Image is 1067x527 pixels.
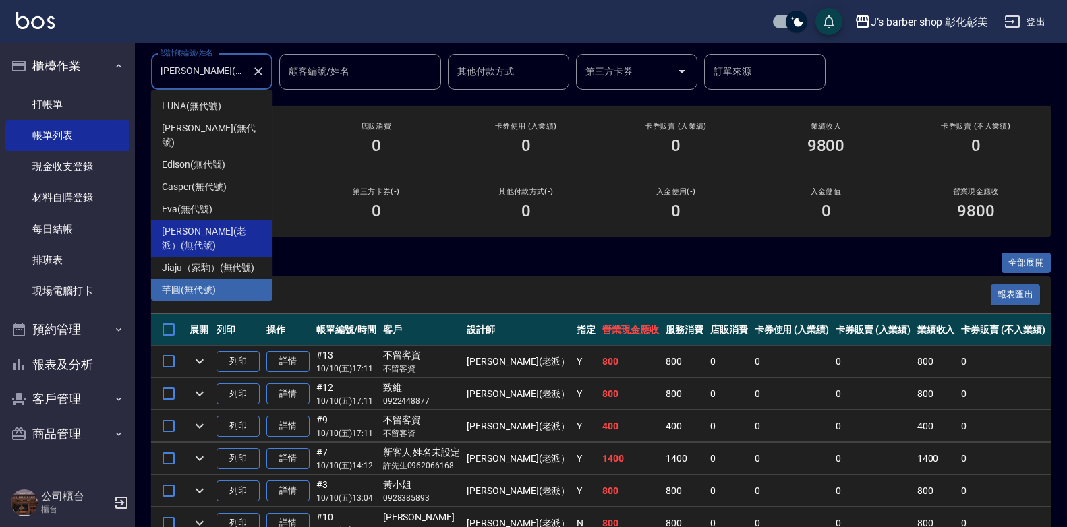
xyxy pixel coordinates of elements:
h3: 0 [521,136,531,155]
button: 報表匯出 [991,284,1041,305]
th: 設計師 [463,314,573,346]
td: 800 [914,378,958,410]
td: 0 [707,443,751,474]
td: 0 [707,475,751,507]
button: 客戶管理 [5,381,129,416]
div: 不留客資 [383,413,461,427]
td: 0 [958,443,1048,474]
p: 10/10 (五) 17:11 [316,427,376,439]
td: 800 [662,475,707,507]
h2: 入金使用(-) [617,187,734,196]
td: Y [573,475,599,507]
h2: 其他付款方式(-) [467,187,585,196]
h2: 業績收入 [767,122,884,131]
a: 材料自購登錄 [5,182,129,213]
p: 0928385893 [383,492,461,504]
th: 營業現金應收 [599,314,662,346]
h3: 0 [971,136,981,155]
th: 業績收入 [914,314,958,346]
label: 設計師編號/姓名 [161,48,213,58]
td: [PERSON_NAME](老派） [463,346,573,377]
td: 0 [751,475,833,507]
th: 卡券販賣 (不入業績) [958,314,1048,346]
span: 訂單列表 [167,288,991,302]
div: 不留客資 [383,348,461,363]
a: 詳情 [266,383,310,404]
span: [PERSON_NAME](老派） (無代號) [162,224,262,253]
td: 800 [662,378,707,410]
td: [PERSON_NAME](老派） [463,410,573,442]
button: save [815,8,842,35]
a: 排班表 [5,245,129,276]
a: 報表匯出 [991,288,1041,301]
button: 列印 [217,480,260,501]
h3: 0 [372,136,381,155]
span: Casper (無代號) [162,180,226,194]
a: 詳情 [266,448,310,469]
td: 0 [832,475,914,507]
td: 0 [832,346,914,377]
h3: 9800 [807,136,845,155]
span: Edison (無代號) [162,158,225,172]
td: #12 [313,378,380,410]
td: 0 [958,410,1048,442]
td: Y [573,378,599,410]
td: 0 [751,443,833,474]
div: J’s barber shop 彰化彰美 [871,13,988,30]
td: #7 [313,443,380,474]
h3: 0 [521,201,531,220]
p: 10/10 (五) 13:04 [316,492,376,504]
button: 櫃檯作業 [5,49,129,84]
td: 1400 [914,443,958,474]
button: 全部展開 [1002,253,1051,274]
a: 詳情 [266,480,310,501]
th: 操作 [263,314,313,346]
th: 帳單編號/時間 [313,314,380,346]
a: 帳單列表 [5,120,129,151]
button: Open [671,61,693,82]
td: 1400 [599,443,662,474]
th: 卡券使用 (入業績) [751,314,833,346]
h2: 卡券使用 (入業績) [467,122,585,131]
button: J’s barber shop 彰化彰美 [849,8,993,36]
td: [PERSON_NAME](老派） [463,443,573,474]
td: 800 [599,346,662,377]
a: 詳情 [266,416,310,437]
div: 黃小姐 [383,478,461,492]
td: 0 [707,410,751,442]
h2: 第三方卡券(-) [317,187,434,196]
button: 列印 [217,351,260,372]
a: 現場電腦打卡 [5,276,129,307]
td: 0 [832,410,914,442]
td: [PERSON_NAME](老派） [463,378,573,410]
p: 10/10 (五) 14:12 [316,460,376,472]
td: Y [573,346,599,377]
span: [PERSON_NAME] (無代號) [162,121,262,150]
img: Logo [16,12,55,29]
div: 致維 [383,381,461,395]
td: 0 [958,346,1048,377]
span: Jiaju（家駒） (無代號) [162,261,254,275]
td: Y [573,410,599,442]
th: 展開 [186,314,213,346]
td: 0 [751,378,833,410]
button: 報表及分析 [5,347,129,382]
td: 800 [599,475,662,507]
button: 登出 [999,9,1051,34]
button: 預約管理 [5,312,129,347]
p: 許先生0962066168 [383,460,461,472]
p: 不留客資 [383,427,461,439]
div: 新客人 姓名未設定 [383,445,461,460]
td: #13 [313,346,380,377]
h2: 店販消費 [317,122,434,131]
a: 詳情 [266,351,310,372]
th: 店販消費 [707,314,751,346]
td: 800 [599,378,662,410]
td: 0 [832,443,914,474]
td: 0 [958,475,1048,507]
p: 10/10 (五) 17:11 [316,395,376,407]
button: 列印 [217,416,260,437]
td: 800 [914,346,958,377]
button: expand row [190,351,210,371]
td: #3 [313,475,380,507]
